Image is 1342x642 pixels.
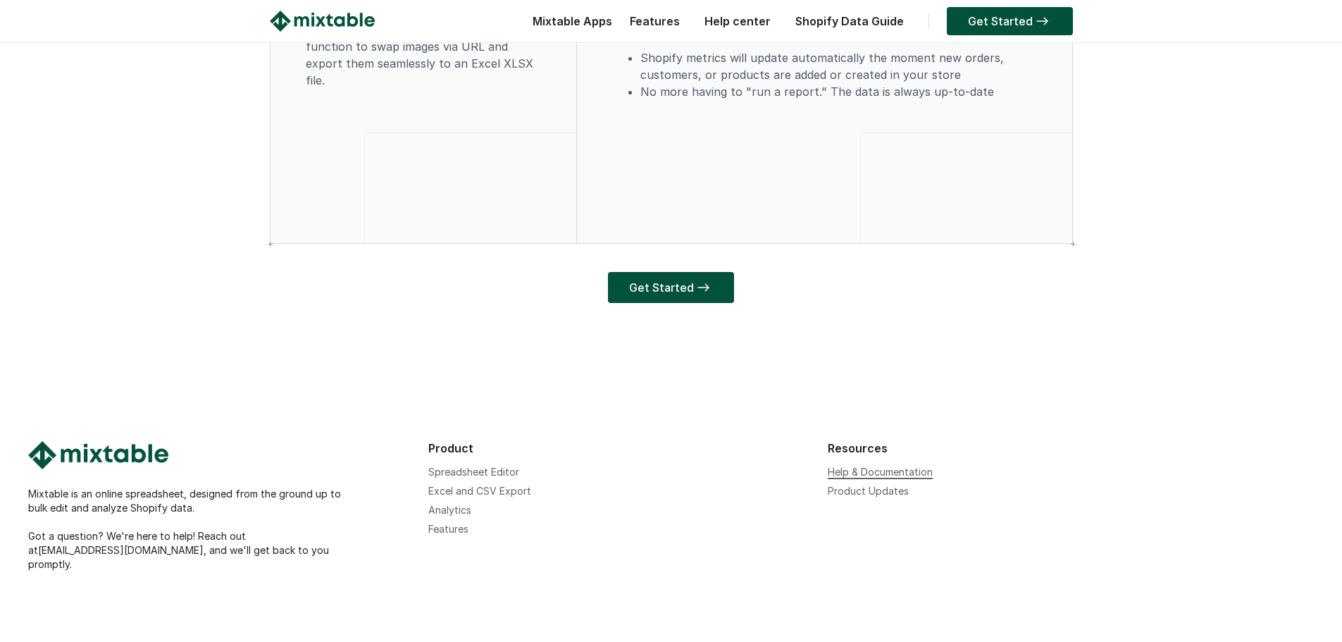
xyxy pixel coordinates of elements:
[788,14,911,28] a: Shopify Data Guide
[28,441,168,469] img: Mixtable logo
[828,466,933,478] a: Help & Documentation
[623,14,687,28] a: Features
[526,11,612,39] div: Mixtable Apps
[828,485,909,497] a: Product Updates
[428,523,468,535] a: Features
[270,11,375,32] img: Mixtable logo
[428,504,471,516] a: Analytics
[28,487,414,572] div: Mixtable is an online spreadsheet, designed from the ground up to bulk edit and analyze Shopify d...
[640,83,1037,100] li: No more having to "run a report." The data is always up-to-date
[828,441,1214,455] div: Resources
[38,544,204,556] a: [EMAIL_ADDRESS][DOMAIN_NAME]
[428,441,814,455] div: Product
[697,14,778,28] a: Help center
[947,7,1073,35] a: Get Started
[1033,17,1052,25] img: arrow-right.svg
[608,272,734,303] a: Get Started
[428,466,519,478] a: Spreadsheet Editor
[640,49,1037,83] li: Shopify metrics will update automatically the moment new orders, customers, or products are added...
[428,485,531,497] a: Excel and CSV Export
[694,283,713,292] img: arrow-right.svg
